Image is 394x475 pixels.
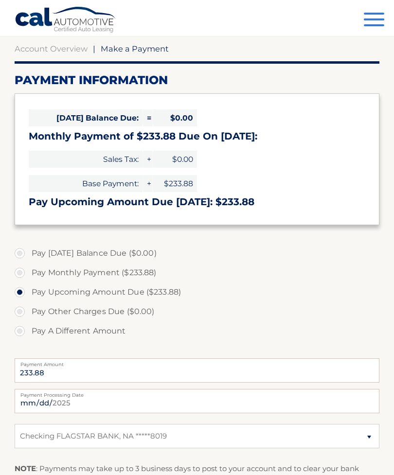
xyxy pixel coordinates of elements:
label: Payment Processing Date [15,389,379,397]
span: Base Payment: [29,175,143,192]
h2: Payment Information [15,73,379,88]
label: Pay Other Charges Due ($0.00) [15,302,379,321]
label: Pay A Different Amount [15,321,379,341]
span: | [93,44,95,53]
label: Pay Upcoming Amount Due ($233.88) [15,282,379,302]
span: Sales Tax: [29,151,143,168]
span: + [143,151,153,168]
input: Payment Date [15,389,379,413]
button: Menu [364,13,384,29]
input: Payment Amount [15,358,379,383]
h3: Monthly Payment of $233.88 Due On [DATE]: [29,130,365,142]
span: $0.00 [153,151,197,168]
label: Payment Amount [15,358,379,366]
span: = [143,109,153,126]
h3: Pay Upcoming Amount Due [DATE]: $233.88 [29,196,365,208]
a: Account Overview [15,44,88,53]
span: Make a Payment [101,44,169,53]
span: $0.00 [153,109,197,126]
label: Pay [DATE] Balance Due ($0.00) [15,244,379,263]
span: $233.88 [153,175,197,192]
span: + [143,175,153,192]
strong: NOTE [15,464,36,473]
a: Cal Automotive [15,6,117,35]
span: [DATE] Balance Due: [29,109,143,126]
label: Pay Monthly Payment ($233.88) [15,263,379,282]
